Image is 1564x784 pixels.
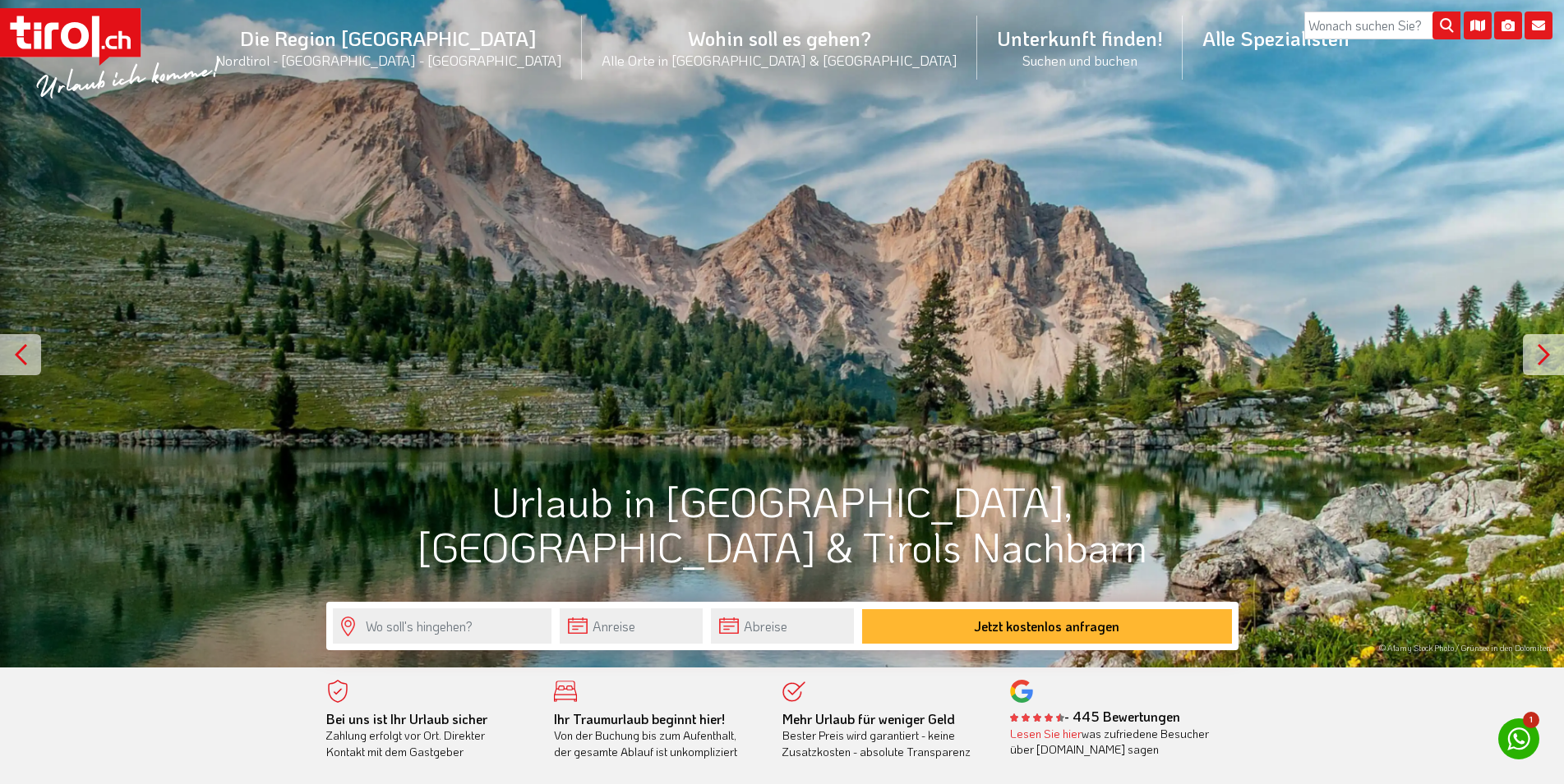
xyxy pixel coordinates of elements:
[333,608,551,644] input: Wo soll's hingehen?
[582,7,977,87] a: Wohin soll es gehen?Alle Orte in [GEOGRAPHIC_DATA] & [GEOGRAPHIC_DATA]
[1464,11,1492,39] i: Karte öffnen
[1525,11,1552,39] i: Kontakt
[862,609,1232,644] button: Jetzt kostenlos anfragen
[554,710,725,727] b: Ihr Traumurlaub beginnt hier!
[1010,708,1180,725] b: - 445 Bewertungen
[1494,11,1522,39] i: Fotogalerie
[711,608,854,644] input: Abreise
[782,711,986,760] div: Bester Preis wird garantiert - keine Zusatzkosten - absolute Transparenz
[560,608,703,644] input: Anreise
[554,711,758,760] div: Von der Buchung bis zum Aufenthalt, der gesamte Ablauf ist unkompliziert
[977,7,1183,87] a: Unterkunft finden!Suchen und buchen
[997,51,1163,69] small: Suchen und buchen
[326,711,530,760] div: Zahlung erfolgt vor Ort. Direkter Kontakt mit dem Gastgeber
[1304,11,1460,39] input: Wonach suchen Sie?
[326,710,487,727] b: Bei uns ist Ihr Urlaub sicher
[1498,718,1539,759] a: 1
[196,7,582,87] a: Die Region [GEOGRAPHIC_DATA]Nordtirol - [GEOGRAPHIC_DATA] - [GEOGRAPHIC_DATA]
[1183,7,1369,69] a: Alle Spezialisten
[602,51,957,69] small: Alle Orte in [GEOGRAPHIC_DATA] & [GEOGRAPHIC_DATA]
[1010,726,1214,758] div: was zufriedene Besucher über [DOMAIN_NAME] sagen
[1010,726,1082,741] a: Lesen Sie hier
[1523,712,1539,728] span: 1
[782,710,955,727] b: Mehr Urlaub für weniger Geld
[215,51,562,69] small: Nordtirol - [GEOGRAPHIC_DATA] - [GEOGRAPHIC_DATA]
